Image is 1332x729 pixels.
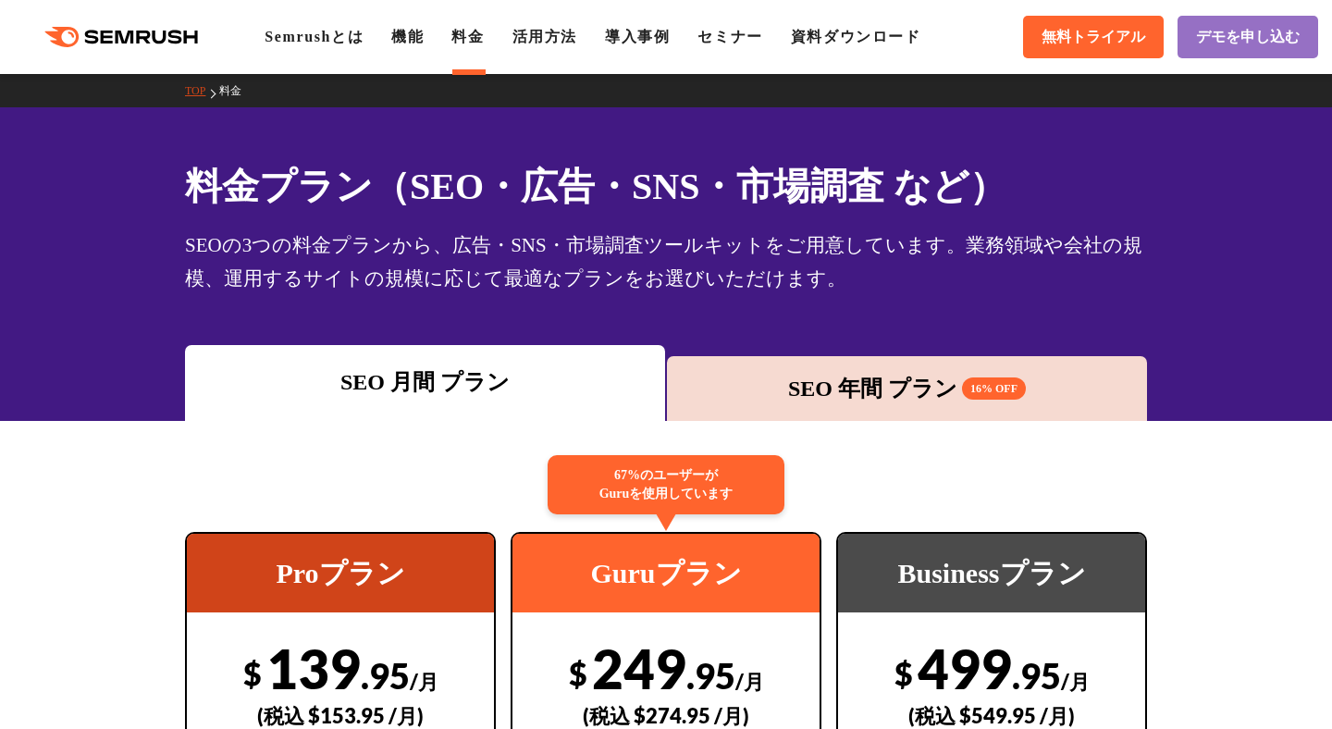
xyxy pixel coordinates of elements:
[791,29,921,44] a: 資料ダウンロード
[219,84,255,97] a: 料金
[512,534,820,612] div: Guruプラン
[697,29,762,44] a: セミナー
[185,229,1147,295] div: SEOの3つの料金プランから、広告・SNS・市場調査ツールキットをご用意しています。業務領域や会社の規模、運用するサイトの規模に応じて最適なプランをお選びいただけます。
[187,534,494,612] div: Proプラン
[962,377,1026,400] span: 16% OFF
[410,669,438,694] span: /月
[391,29,424,44] a: 機能
[194,365,656,399] div: SEO 月間 プラン
[569,654,587,692] span: $
[838,534,1145,612] div: Businessプラン
[686,654,735,697] span: .95
[243,654,262,692] span: $
[894,654,913,692] span: $
[1042,28,1145,47] span: 無料トライアル
[676,372,1138,405] div: SEO 年間 プラン
[361,654,410,697] span: .95
[605,29,670,44] a: 導入事例
[185,84,219,97] a: TOP
[512,29,577,44] a: 活用方法
[1061,669,1090,694] span: /月
[1196,28,1300,47] span: デモを申し込む
[1178,16,1318,58] a: デモを申し込む
[1012,654,1061,697] span: .95
[1023,16,1164,58] a: 無料トライアル
[548,455,784,514] div: 67%のユーザーが Guruを使用しています
[265,29,364,44] a: Semrushとは
[451,29,484,44] a: 料金
[185,159,1147,214] h1: 料金プラン（SEO・広告・SNS・市場調査 など）
[735,669,764,694] span: /月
